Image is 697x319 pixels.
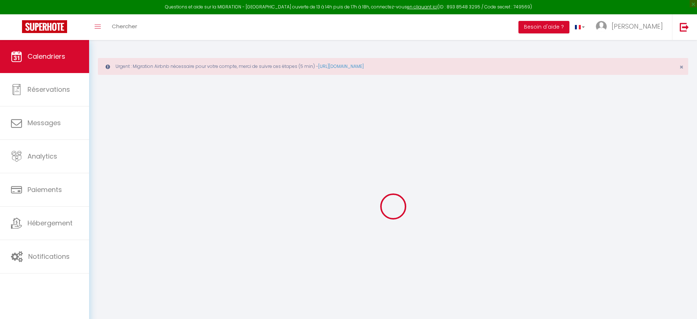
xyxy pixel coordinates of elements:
[112,22,137,30] span: Chercher
[22,20,67,33] img: Super Booking
[106,14,143,40] a: Chercher
[27,118,61,127] span: Messages
[27,152,57,161] span: Analytics
[27,218,73,228] span: Hébergement
[27,52,65,61] span: Calendriers
[680,22,689,32] img: logout
[98,58,688,75] div: Urgent : Migration Airbnb nécessaire pour votre compte, merci de suivre ces étapes (5 min) -
[27,85,70,94] span: Réservations
[666,288,697,319] iframe: LiveChat chat widget
[596,21,607,32] img: ...
[407,4,437,10] a: en cliquant ici
[518,21,569,33] button: Besoin d'aide ?
[679,62,683,72] span: ×
[590,14,672,40] a: ... [PERSON_NAME]
[679,64,683,70] button: Close
[27,185,62,194] span: Paiements
[318,63,364,69] a: [URL][DOMAIN_NAME]
[612,22,663,31] span: [PERSON_NAME]
[28,252,70,261] span: Notifications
